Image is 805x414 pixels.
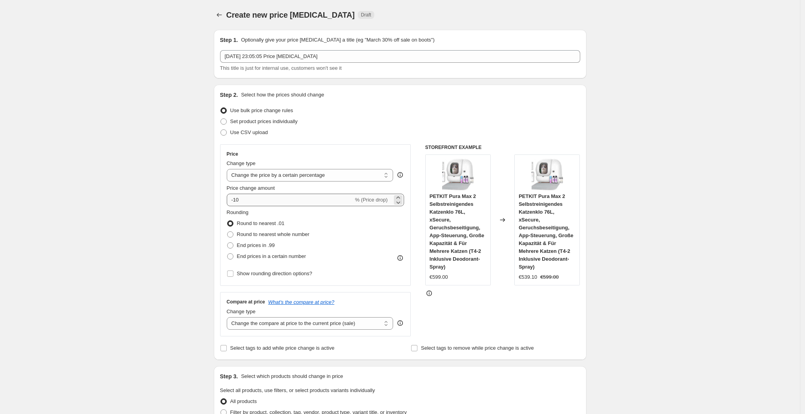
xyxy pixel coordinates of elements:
span: End prices in a certain number [237,253,306,259]
span: Show rounding direction options? [237,271,312,276]
div: help [396,319,404,327]
span: Select tags to remove while price change is active [421,345,534,351]
span: Use CSV upload [230,129,268,135]
span: Select tags to add while price change is active [230,345,335,351]
img: 71kCToDzBUL._AC_SL1500_80x.jpg [442,159,474,190]
strike: €599.00 [540,273,559,281]
span: Round to nearest .01 [237,220,284,226]
span: Use bulk price change rules [230,107,293,113]
input: -15 [227,194,353,206]
span: This title is just for internal use, customers won't see it [220,65,342,71]
img: 71kCToDzBUL._AC_SL1500_80x.jpg [532,159,563,190]
h2: Step 1. [220,36,238,44]
h2: Step 2. [220,91,238,99]
h2: Step 3. [220,372,238,380]
button: Price change jobs [214,9,225,20]
div: €599.00 [430,273,448,281]
span: PETKIT Pura Max 2 Selbstreinigendes Katzenklo 76L, xSecure, Geruchsbeseitigung, App-Steuerung, Gr... [519,193,573,270]
span: All products [230,398,257,404]
h3: Price [227,151,238,157]
h3: Compare at price [227,299,265,305]
button: What's the compare at price? [268,299,335,305]
input: 30% off holiday sale [220,50,580,63]
span: Draft [361,12,371,18]
span: End prices in .99 [237,242,275,248]
span: Price change amount [227,185,275,191]
span: Round to nearest whole number [237,231,310,237]
p: Optionally give your price [MEDICAL_DATA] a title (eg "March 30% off sale on boots") [241,36,434,44]
span: Set product prices individually [230,118,298,124]
span: Select all products, use filters, or select products variants individually [220,387,375,393]
span: PETKIT Pura Max 2 Selbstreinigendes Katzenklo 76L, xSecure, Geruchsbeseitigung, App-Steuerung, Gr... [430,193,484,270]
div: €539.10 [519,273,537,281]
p: Select which products should change in price [241,372,343,380]
h6: STOREFRONT EXAMPLE [425,144,580,151]
p: Select how the prices should change [241,91,324,99]
span: Rounding [227,209,249,215]
span: % (Price drop) [355,197,388,203]
span: Change type [227,160,256,166]
div: help [396,171,404,179]
span: Change type [227,309,256,314]
span: Create new price [MEDICAL_DATA] [226,11,355,19]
